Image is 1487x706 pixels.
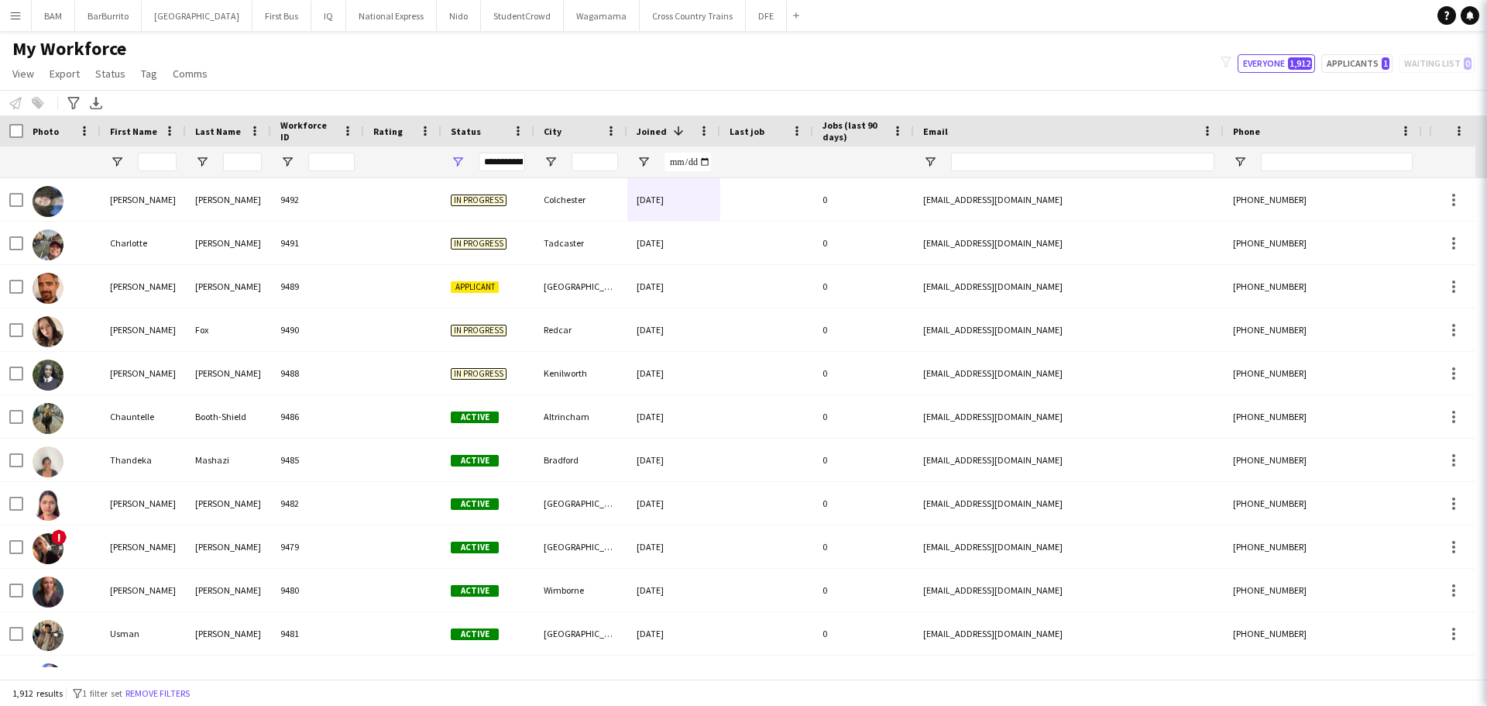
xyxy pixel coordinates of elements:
button: Open Filter Menu [544,155,558,169]
div: [PERSON_NAME] [186,525,271,568]
div: 9480 [271,569,364,611]
div: [PERSON_NAME] [186,612,271,655]
button: Everyone1,912 [1238,54,1315,73]
span: Active [451,629,499,640]
div: [PHONE_NUMBER] [1224,308,1422,351]
input: Joined Filter Input [665,153,711,171]
div: [DATE] [627,265,720,308]
span: Export [50,67,80,81]
img: Farjana Jesika [33,490,64,521]
div: [DATE] [627,482,720,525]
img: James Allen [33,273,64,304]
div: [EMAIL_ADDRESS][DOMAIN_NAME] [914,569,1224,611]
button: Open Filter Menu [1233,155,1247,169]
div: Fox [186,308,271,351]
button: IQ [311,1,346,31]
span: Applicant [451,281,499,293]
button: Remove filters [122,685,193,702]
div: 0 [813,265,914,308]
img: Erika Kumar [33,663,64,694]
div: [GEOGRAPHIC_DATA] [534,265,627,308]
button: First Bus [252,1,311,31]
img: Lucy Fox [33,316,64,347]
div: 0 [813,395,914,438]
div: Tadcaster [534,222,627,264]
span: In progress [451,325,507,336]
div: 0 [813,308,914,351]
img: Thandeka Mashazi [33,446,64,477]
span: Active [451,412,499,423]
span: Phone [1233,126,1260,137]
span: Active [451,455,499,467]
div: [EMAIL_ADDRESS][DOMAIN_NAME] [914,525,1224,568]
span: In progress [451,368,507,380]
input: Workforce ID Filter Input [308,153,355,171]
span: My Workforce [12,37,126,60]
div: [GEOGRAPHIC_DATA] [534,612,627,655]
div: [PHONE_NUMBER] [1224,265,1422,308]
div: [DATE] [627,439,720,481]
app-action-btn: Advanced filters [64,94,83,112]
span: Email [923,126,948,137]
div: [EMAIL_ADDRESS][DOMAIN_NAME] [914,352,1224,394]
span: Photo [33,126,59,137]
div: [DATE] [627,308,720,351]
div: 0 [813,178,914,221]
div: [DATE] [627,352,720,394]
span: Rating [373,126,403,137]
div: Booth-Shield [186,395,271,438]
button: Wagamama [564,1,640,31]
div: 0 [813,222,914,264]
button: DFE [746,1,787,31]
div: Wimborne [534,569,627,611]
button: [GEOGRAPHIC_DATA] [142,1,252,31]
div: Chauntelle [101,395,186,438]
a: Comms [167,64,214,84]
div: 9481 [271,612,364,655]
div: [PERSON_NAME] [186,352,271,394]
span: 1,912 [1288,57,1312,70]
button: National Express [346,1,437,31]
div: [PHONE_NUMBER] [1224,525,1422,568]
div: [EMAIL_ADDRESS][DOMAIN_NAME] [914,308,1224,351]
div: [PERSON_NAME] [101,352,186,394]
button: Open Filter Menu [451,155,465,169]
div: 0 [813,482,914,525]
div: [EMAIL_ADDRESS][DOMAIN_NAME] [914,439,1224,481]
div: [PHONE_NUMBER] [1224,656,1422,698]
div: Mashazi [186,439,271,481]
div: [PERSON_NAME] [101,656,186,698]
div: [PHONE_NUMBER] [1224,482,1422,525]
div: 0 [813,569,914,611]
button: Open Filter Menu [923,155,937,169]
div: [EMAIL_ADDRESS][DOMAIN_NAME] [914,656,1224,698]
a: Export [43,64,86,84]
button: Open Filter Menu [195,155,209,169]
img: Evangeline Elizabeth [33,533,64,564]
div: Charlotte [101,222,186,264]
div: 9478 [271,656,364,698]
div: [PHONE_NUMBER] [1224,222,1422,264]
div: [DATE] [627,612,720,655]
div: [GEOGRAPHIC_DATA] [534,656,627,698]
button: Open Filter Menu [637,155,651,169]
span: Tag [141,67,157,81]
button: Open Filter Menu [110,155,124,169]
div: [PHONE_NUMBER] [1224,612,1422,655]
span: Last job [730,126,764,137]
button: BarBurrito [75,1,142,31]
span: View [12,67,34,81]
button: StudentCrowd [481,1,564,31]
input: First Name Filter Input [138,153,177,171]
div: [PHONE_NUMBER] [1224,439,1422,481]
div: [PHONE_NUMBER] [1224,569,1422,611]
div: [EMAIL_ADDRESS][DOMAIN_NAME] [914,395,1224,438]
div: Altrincham [534,395,627,438]
div: 9486 [271,395,364,438]
div: [PERSON_NAME] [186,178,271,221]
a: View [6,64,40,84]
div: [PERSON_NAME] [186,265,271,308]
div: Usman [101,612,186,655]
div: [GEOGRAPHIC_DATA] [534,525,627,568]
div: [DATE] [627,569,720,611]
